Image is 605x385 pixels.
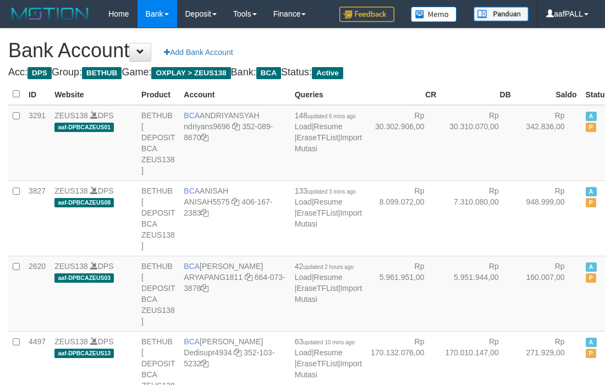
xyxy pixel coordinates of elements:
td: BETHUB [ DEPOSIT BCA ZEUS138 ] [137,256,179,331]
span: Paused [586,198,597,207]
a: EraseTFList [296,208,338,217]
td: Rp 7.310.080,00 [441,180,515,256]
span: Paused [586,273,597,283]
th: DB [441,84,515,105]
a: Load [295,348,312,357]
span: Paused [586,349,597,358]
span: BCA [184,337,200,346]
span: updated 10 mins ago [303,339,354,345]
span: | | | [295,111,362,153]
span: BCA [184,186,200,195]
th: Product [137,84,179,105]
th: CR [366,84,441,105]
span: updated 2 hours ago [303,264,354,270]
a: ZEUS138 [54,262,88,271]
td: DPS [50,180,137,256]
a: ZEUS138 [54,186,88,195]
span: updated 3 mins ago [307,189,356,195]
span: 148 [295,111,356,120]
a: Import Mutasi [295,284,362,304]
img: Button%20Memo.svg [411,7,457,22]
a: EraseTFList [296,284,338,293]
span: aaf-DPBCAZEUS03 [54,273,114,283]
a: EraseTFList [296,133,338,142]
span: Active [312,67,343,79]
td: Rp 342.836,00 [515,105,581,181]
span: Active [586,112,597,121]
a: ZEUS138 [54,111,88,120]
td: ANDRIYANSYAH 352-089-8670 [179,105,290,181]
td: Rp 160.007,00 [515,256,581,331]
td: Rp 30.302.906,00 [366,105,441,181]
h1: Bank Account [8,40,597,62]
td: DPS [50,105,137,181]
span: 133 [295,186,356,195]
td: [PERSON_NAME] 664-073-3878 [179,256,290,331]
td: Rp 8.099.072,00 [366,180,441,256]
a: Resume [314,122,343,131]
span: BCA [184,262,200,271]
a: Resume [314,273,343,282]
span: DPS [28,67,52,79]
a: ZEUS138 [54,337,88,346]
span: OXPLAY > ZEUS138 [151,67,230,79]
a: Load [295,273,312,282]
th: ID [24,84,50,105]
span: 42 [295,262,354,271]
span: Active [586,338,597,347]
img: MOTION_logo.png [8,5,92,22]
td: Rp 5.951.944,00 [441,256,515,331]
img: Feedback.jpg [339,7,394,22]
span: BETHUB [82,67,122,79]
td: Rp 30.310.070,00 [441,105,515,181]
td: DPS [50,256,137,331]
a: Resume [314,348,343,357]
span: Paused [586,123,597,132]
span: | | | [295,262,362,304]
td: 3827 [24,180,50,256]
span: updated 6 mins ago [307,113,356,119]
a: Dedisupr4934 [184,348,232,357]
a: Import Mutasi [295,359,362,379]
a: Import Mutasi [295,133,362,153]
span: aaf-DPBCAZEUS01 [54,123,114,132]
td: BETHUB [ DEPOSIT BCA ZEUS138 ] [137,180,179,256]
span: aaf-DPBCAZEUS13 [54,349,114,358]
td: BETHUB [ DEPOSIT BCA ZEUS138 ] [137,105,179,181]
h4: Acc: Group: Game: Bank: Status: [8,67,597,78]
a: ARYAPANG1811 [184,273,243,282]
a: EraseTFList [296,359,338,368]
span: Active [586,187,597,196]
td: Rp 948.999,00 [515,180,581,256]
a: Load [295,122,312,131]
span: BCA [256,67,281,79]
span: aaf-DPBCAZEUS08 [54,198,114,207]
span: Active [586,262,597,272]
a: ANISAH5575 [184,197,229,206]
td: 2620 [24,256,50,331]
a: Load [295,197,312,206]
th: Account [179,84,290,105]
span: BCA [184,111,200,120]
span: | | | [295,337,362,379]
a: Resume [314,197,343,206]
td: 3291 [24,105,50,181]
th: Queries [290,84,366,105]
img: panduan.png [474,7,529,21]
th: Saldo [515,84,581,105]
td: Rp 5.961.951,00 [366,256,441,331]
a: Import Mutasi [295,208,362,228]
span: | | | [295,186,362,228]
a: Add Bank Account [157,43,240,62]
a: ndriyans9696 [184,122,230,131]
th: Website [50,84,137,105]
td: ANISAH 406-167-2383 [179,180,290,256]
span: 63 [295,337,355,346]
